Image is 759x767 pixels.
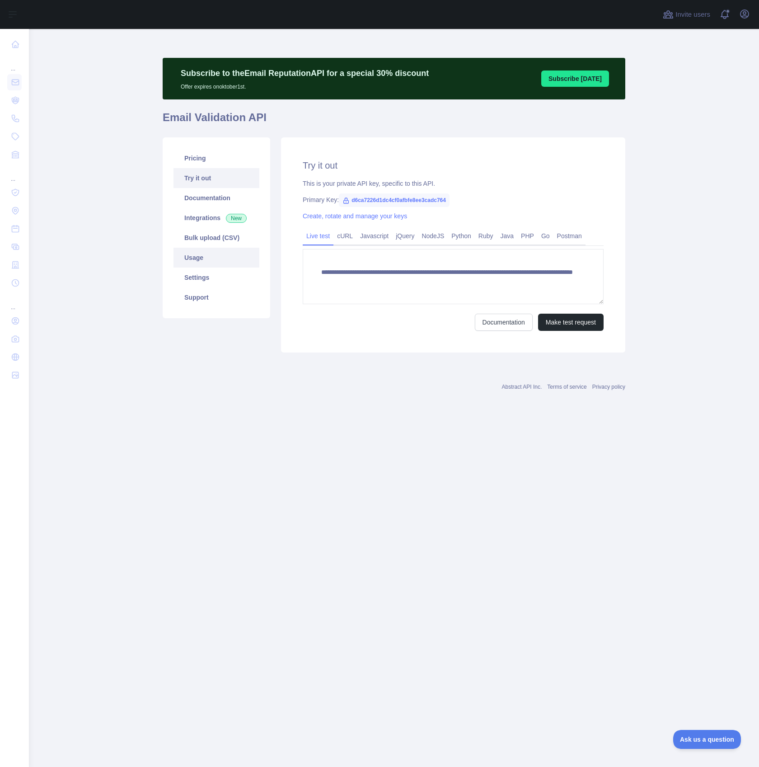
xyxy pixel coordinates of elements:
[163,110,625,132] h1: Email Validation API
[7,165,22,183] div: ...
[547,384,586,390] a: Terms of service
[538,229,553,243] a: Go
[173,148,259,168] a: Pricing
[553,229,586,243] a: Postman
[181,80,429,90] p: Offer expires on oktober 1st.
[173,248,259,268] a: Usage
[475,314,533,331] a: Documentation
[173,188,259,208] a: Documentation
[173,208,259,228] a: Integrations New
[303,179,604,188] div: This is your private API key, specific to this API.
[541,71,609,87] button: Subscribe [DATE]
[181,67,429,80] p: Subscribe to the Email Reputation API for a special 30 % discount
[661,7,712,22] button: Invite users
[173,268,259,287] a: Settings
[538,314,604,331] button: Make test request
[502,384,542,390] a: Abstract API Inc.
[226,214,247,223] span: New
[303,159,604,172] h2: Try it out
[356,229,392,243] a: Javascript
[173,168,259,188] a: Try it out
[339,193,450,207] span: d6ca7226d1dc4cf0afbfe8ee3cadc764
[333,229,356,243] a: cURL
[392,229,418,243] a: jQuery
[475,229,497,243] a: Ruby
[418,229,448,243] a: NodeJS
[448,229,475,243] a: Python
[7,54,22,72] div: ...
[592,384,625,390] a: Privacy policy
[497,229,518,243] a: Java
[673,730,741,749] iframe: Toggle Customer Support
[173,287,259,307] a: Support
[303,229,333,243] a: Live test
[173,228,259,248] a: Bulk upload (CSV)
[517,229,538,243] a: PHP
[675,9,710,20] span: Invite users
[7,293,22,311] div: ...
[303,212,407,220] a: Create, rotate and manage your keys
[303,195,604,204] div: Primary Key:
